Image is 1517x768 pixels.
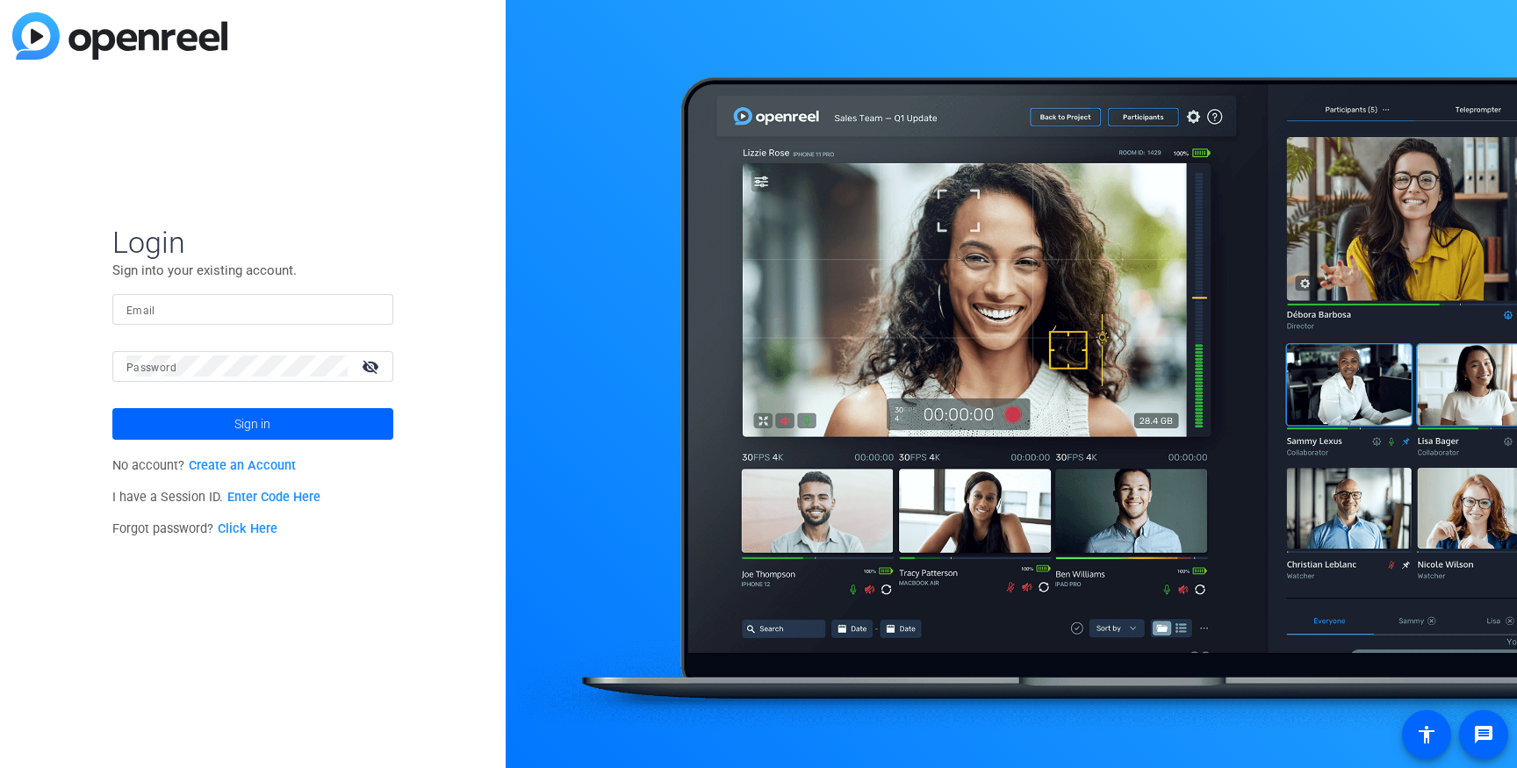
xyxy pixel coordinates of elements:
[227,490,320,505] a: Enter Code Here
[1416,724,1437,745] mat-icon: accessibility
[1473,724,1494,745] mat-icon: message
[189,458,296,473] a: Create an Account
[126,305,155,317] mat-label: Email
[12,12,227,60] img: blue-gradient.svg
[112,490,320,505] span: I have a Session ID.
[112,261,393,280] p: Sign into your existing account.
[351,354,393,379] mat-icon: visibility_off
[234,402,270,446] span: Sign in
[112,458,296,473] span: No account?
[112,408,393,440] button: Sign in
[218,521,277,536] a: Click Here
[126,362,176,374] mat-label: Password
[112,224,393,261] span: Login
[112,521,277,536] span: Forgot password?
[126,298,379,319] input: Enter Email Address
